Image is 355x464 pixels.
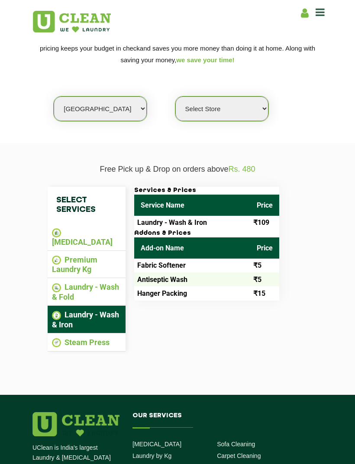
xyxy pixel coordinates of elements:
[134,230,279,237] h3: Addons & Prices
[52,338,61,347] img: Steam Press
[250,259,279,272] td: ₹5
[229,165,255,173] span: Rs. 480
[132,441,181,448] a: [MEDICAL_DATA]
[134,187,279,195] h3: Services & Prices
[250,272,279,286] td: ₹5
[52,227,121,246] li: [MEDICAL_DATA]
[250,286,279,300] td: ₹15
[134,286,250,300] td: Hanger Packing
[52,311,61,320] img: Laundry - Wash & Iron
[134,195,250,216] th: Service Name
[48,187,126,223] h4: Select Services
[52,255,121,274] li: Premium Laundry Kg
[217,452,261,459] a: Carpet Cleaning
[52,256,61,265] img: Premium Laundry Kg
[134,216,250,230] td: Laundry - Wash & Iron
[33,11,111,32] img: UClean Laundry and Dry Cleaning
[52,283,61,292] img: Laundry - Wash & Fold
[250,216,279,230] td: ₹109
[217,441,255,448] a: Sofa Cleaning
[134,272,250,286] td: Antiseptic Wash
[52,338,121,348] li: Steam Press
[32,165,323,174] p: Free Pick up & Drop on orders above
[52,310,121,329] li: Laundry - Wash & Iron
[32,31,323,66] p: We make Laundry affordable by charging you per kilo and not per piece. Our monthly package pricin...
[176,56,234,64] span: we save your time!
[134,237,250,259] th: Add-on Name
[250,237,279,259] th: Price
[132,452,171,459] a: Laundry by Kg
[250,195,279,216] th: Price
[52,282,121,301] li: Laundry - Wash & Fold
[132,412,302,428] h4: Our Services
[52,228,61,237] img: Dry Cleaning
[32,412,119,436] img: logo.png
[134,259,250,272] td: Fabric Softener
